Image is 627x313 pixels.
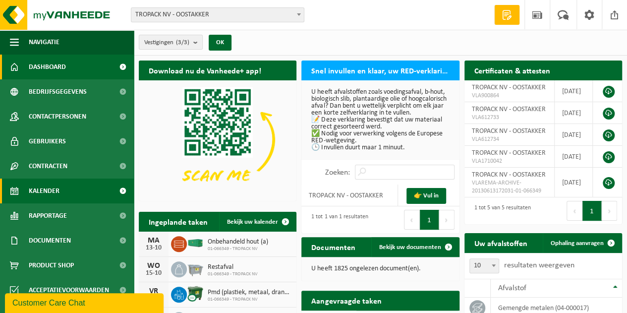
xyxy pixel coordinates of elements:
button: Previous [567,201,582,221]
img: HK-XC-40-GN-00 [187,239,204,248]
span: Product Shop [29,253,74,278]
span: VLA612733 [472,114,547,122]
span: Contracten [29,154,67,179]
h2: Snel invullen en klaar, uw RED-verklaring voor 2025 [301,61,459,80]
span: Restafval [208,263,258,271]
span: Navigatie [29,30,59,55]
span: TROPACK NV - OOSTAKKER [472,127,546,135]
span: 10 [470,259,499,273]
td: TROPACK NV - OOSTAKKER [301,185,398,206]
span: TROPACK NV - OOSTAKKER [131,8,304,22]
label: Zoeken: [325,169,350,177]
label: resultaten weergeven [504,261,574,269]
span: Pmd (plastiek, metaal, drankkartons) (bedrijven) [208,289,291,297]
a: Bekijk uw kalender [219,212,295,232]
span: Bedrijfsgegevens [29,79,87,104]
div: 13-10 [144,245,164,251]
span: 01-066349 - TROPACK NV [208,297,291,303]
span: Documenten [29,228,71,253]
span: TROPACK NV - OOSTAKKER [131,7,304,22]
span: TROPACK NV - OOSTAKKER [472,171,546,179]
span: 01-066349 - TROPACK NV [208,246,268,252]
h2: Download nu de Vanheede+ app! [139,61,271,80]
img: Download de VHEPlus App [139,80,296,199]
span: TROPACK NV - OOSTAKKER [472,106,546,113]
div: 1 tot 1 van 1 resultaten [306,209,368,231]
div: 1 tot 5 van 5 resultaten [469,200,531,222]
span: TROPACK NV - OOSTAKKER [472,149,546,157]
td: [DATE] [555,124,593,146]
span: Ophaling aanvragen [551,240,604,247]
img: WB-2500-GAL-GY-01 [187,260,204,277]
div: WO [144,262,164,270]
span: Kalender [29,179,59,203]
button: OK [209,35,231,51]
span: VLA612734 [472,135,547,143]
span: 01-066349 - TROPACK NV [208,271,258,277]
a: Ophaling aanvragen [543,233,621,253]
h2: Certificaten & attesten [464,61,560,80]
span: VLA1710042 [472,157,547,165]
p: U heeft 1825 ongelezen document(en). [311,265,449,272]
span: Contactpersonen [29,104,86,129]
span: Rapportage [29,203,67,228]
td: [DATE] [555,102,593,124]
h2: Ingeplande taken [139,212,218,231]
button: Next [439,210,455,230]
span: Dashboard [29,55,66,79]
count: (3/3) [176,39,189,46]
button: 1 [582,201,602,221]
span: VLAREMA-ARCHIVE-20130613172031-01-066349 [472,179,547,195]
span: Bekijk uw documenten [379,244,441,250]
button: Previous [404,210,420,230]
p: U heeft afvalstoffen zoals voedingsafval, b-hout, biologisch slib, plantaardige olie of hoogcalor... [311,89,449,151]
span: TROPACK NV - OOSTAKKER [472,84,546,91]
td: [DATE] [555,80,593,102]
h2: Uw afvalstoffen [464,233,537,252]
span: Onbehandeld hout (a) [208,238,268,246]
span: Vestigingen [144,35,189,50]
div: 15-10 [144,270,164,277]
h2: Documenten [301,237,365,256]
button: Vestigingen(3/3) [139,35,203,50]
a: Bekijk uw documenten [371,237,458,257]
button: 1 [420,210,439,230]
button: Next [602,201,617,221]
td: [DATE] [555,168,593,197]
img: WB-1100-CU [187,285,204,302]
h2: Aangevraagde taken [301,291,391,310]
span: Afvalstof [498,284,526,292]
span: Gebruikers [29,129,66,154]
span: VLA900864 [472,92,547,100]
span: Acceptatievoorwaarden [29,278,109,303]
div: MA [144,237,164,245]
span: Bekijk uw kalender [227,219,278,225]
div: VR [144,287,164,295]
td: [DATE] [555,146,593,168]
span: 10 [469,258,499,273]
iframe: chat widget [5,291,166,313]
a: 👉 Vul in [406,188,446,204]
